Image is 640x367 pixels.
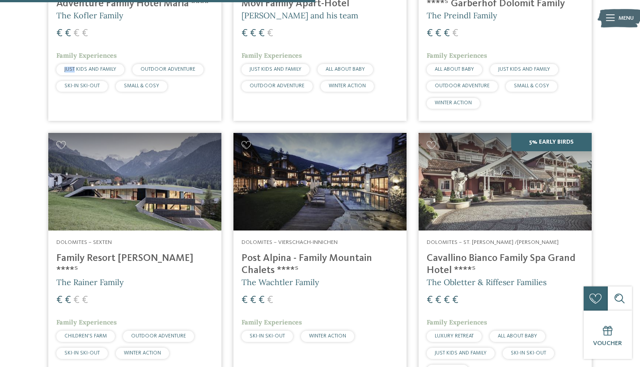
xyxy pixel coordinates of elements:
[64,333,107,339] span: CHILDREN’S FARM
[511,350,546,356] span: SKI-IN SKI-OUT
[82,295,88,306] span: €
[427,10,497,21] span: The Preindl Family
[259,28,265,39] span: €
[56,277,124,287] span: The Rainer Family
[435,350,487,356] span: JUST KIDS AND FAMILY
[419,133,592,230] img: Family Spa Grand Hotel Cavallino Bianco ****ˢ
[427,252,584,277] h4: Cavallino Bianco Family Spa Grand Hotel ****ˢ
[242,277,319,287] span: The Wachtler Family
[427,295,433,306] span: €
[444,295,450,306] span: €
[242,28,248,39] span: €
[64,350,100,356] span: SKI-IN SKI-OUT
[309,333,346,339] span: WINTER ACTION
[48,133,221,230] img: Family Resort Rainer ****ˢ
[242,10,358,21] span: [PERSON_NAME] and his team
[242,295,248,306] span: €
[427,51,487,60] span: Family Experiences
[56,10,123,21] span: The Kofler Family
[444,28,450,39] span: €
[267,295,273,306] span: €
[56,252,213,277] h4: Family Resort [PERSON_NAME] ****ˢ
[56,51,117,60] span: Family Experiences
[73,295,80,306] span: €
[124,83,159,89] span: SMALL & COSY
[435,100,472,106] span: WINTER ACTION
[242,252,398,277] h4: Post Alpina - Family Mountain Chalets ****ˢ
[64,67,116,72] span: JUST KIDS AND FAMILY
[452,28,458,39] span: €
[452,295,458,306] span: €
[584,311,632,359] a: Voucher
[427,239,559,245] span: Dolomites – St. [PERSON_NAME] /[PERSON_NAME]
[250,295,256,306] span: €
[498,333,537,339] span: ALL ABOUT BABY
[259,295,265,306] span: €
[140,67,195,72] span: OUTDOOR ADVENTURE
[64,83,100,89] span: SKI-IN SKI-OUT
[65,28,71,39] span: €
[427,318,487,326] span: Family Experiences
[435,67,474,72] span: ALL ABOUT BABY
[65,295,71,306] span: €
[329,83,366,89] span: WINTER ACTION
[250,28,256,39] span: €
[56,318,117,326] span: Family Experiences
[82,28,88,39] span: €
[56,295,63,306] span: €
[435,295,441,306] span: €
[242,239,338,245] span: Dolomites – Vierschach-Innichen
[242,318,302,326] span: Family Experiences
[250,83,305,89] span: OUTDOOR ADVENTURE
[56,28,63,39] span: €
[326,67,365,72] span: ALL ABOUT BABY
[498,67,550,72] span: JUST KIDS AND FAMILY
[250,333,285,339] span: SKI-IN SKI-OUT
[267,28,273,39] span: €
[73,28,80,39] span: €
[435,83,490,89] span: OUTDOOR ADVENTURE
[233,133,407,230] img: Post Alpina - Family Mountain Chalets ****ˢ
[514,83,549,89] span: SMALL & COSY
[242,51,302,60] span: Family Experiences
[131,333,186,339] span: OUTDOOR ADVENTURE
[593,340,622,346] span: Voucher
[427,277,547,287] span: The Obletter & Riffeser Families
[56,239,112,245] span: Dolomites – Sexten
[435,333,474,339] span: LUXURY RETREAT
[435,28,441,39] span: €
[124,350,161,356] span: WINTER ACTION
[427,28,433,39] span: €
[250,67,301,72] span: JUST KIDS AND FAMILY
